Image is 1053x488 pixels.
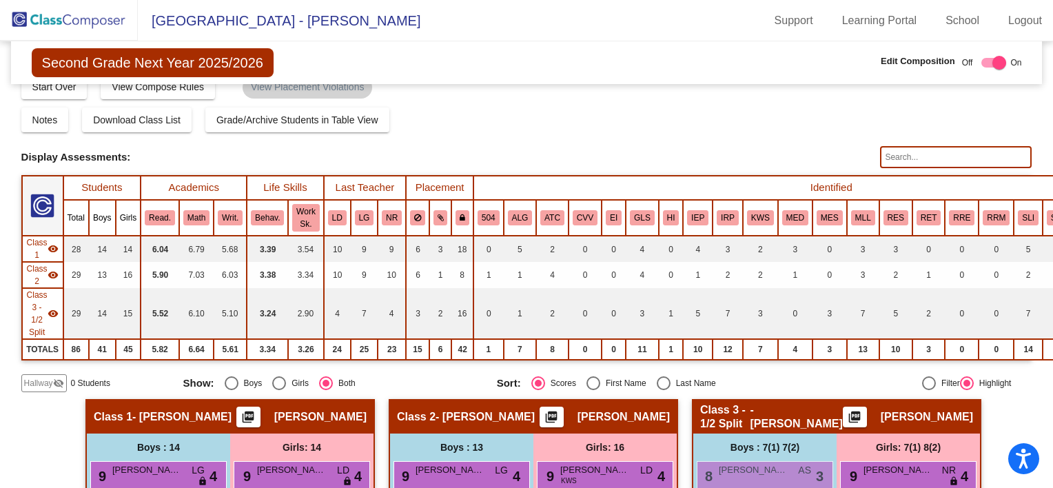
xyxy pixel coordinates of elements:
[602,339,626,360] td: 0
[847,236,879,262] td: 3
[569,288,602,339] td: 0
[251,210,284,225] button: Behav.
[274,410,367,424] span: [PERSON_NAME]
[743,262,778,288] td: 2
[238,377,263,389] div: Boys
[288,339,323,360] td: 3.26
[700,403,750,431] span: Class 3 - 1/2 Split
[214,339,247,360] td: 5.61
[288,262,323,288] td: 3.34
[21,108,69,132] button: Notes
[816,466,824,487] span: 3
[683,236,713,262] td: 4
[32,114,58,125] span: Notes
[21,151,131,163] span: Display Assessments:
[778,288,812,339] td: 0
[602,236,626,262] td: 0
[406,339,429,360] td: 15
[141,236,179,262] td: 6.04
[949,210,974,225] button: RRE
[812,262,847,288] td: 0
[778,339,812,360] td: 4
[247,339,288,360] td: 3.34
[27,289,48,338] span: Class 3 - 1/2 Split
[540,210,564,225] button: ATC
[536,288,569,339] td: 2
[406,200,429,236] th: Keep away students
[743,236,778,262] td: 2
[473,288,504,339] td: 0
[141,262,179,288] td: 5.90
[22,236,63,262] td: Lindsay Gottschalk - Gottschalk
[659,236,684,262] td: 0
[183,210,209,225] button: Math
[945,288,979,339] td: 0
[702,469,713,484] span: 8
[936,377,960,389] div: Filter
[63,176,141,200] th: Students
[533,434,677,461] div: Girls: 16
[847,288,879,339] td: 7
[713,236,743,262] td: 3
[750,403,843,431] span: - [PERSON_NAME]
[183,377,214,389] span: Show:
[545,377,576,389] div: Scores
[912,288,945,339] td: 2
[657,466,665,487] span: 4
[536,236,569,262] td: 2
[912,262,945,288] td: 1
[429,339,452,360] td: 6
[429,262,452,288] td: 1
[626,236,659,262] td: 4
[179,236,214,262] td: 6.79
[288,236,323,262] td: 3.54
[504,200,537,236] th: Allergy
[63,236,89,262] td: 28
[214,288,247,339] td: 5.10
[851,210,875,225] button: MLL
[132,410,232,424] span: - [PERSON_NAME]
[997,10,1053,32] a: Logout
[378,288,406,339] td: 4
[846,469,857,484] span: 9
[324,200,351,236] th: Leslie Dwyer
[602,288,626,339] td: 0
[945,200,979,236] th: Resource Room ELA
[812,200,847,236] th: Math Extra Support
[354,466,362,487] span: 4
[48,270,59,281] mat-icon: visibility
[27,236,48,261] span: Class 1
[782,210,808,225] button: MED
[683,200,713,236] th: Individualized Education Plan
[183,376,487,390] mat-radio-group: Select an option
[508,210,533,225] button: ALG
[881,54,955,68] span: Edit Composition
[883,210,908,225] button: RES
[719,463,788,477] span: [PERSON_NAME]
[378,200,406,236] th: Nicole Rubino
[504,288,537,339] td: 1
[179,339,214,360] td: 6.64
[32,81,76,92] span: Start Over
[94,410,132,424] span: Class 1
[214,236,247,262] td: 5.68
[778,262,812,288] td: 1
[831,10,928,32] a: Learning Portal
[179,262,214,288] td: 7.03
[101,74,215,99] button: View Compose Rules
[561,476,577,486] span: KWS
[53,378,64,389] mat-icon: visibility_off
[659,339,684,360] td: 1
[473,236,504,262] td: 0
[378,236,406,262] td: 9
[48,308,59,319] mat-icon: visibility
[218,210,243,225] button: Writ.
[406,236,429,262] td: 6
[192,463,205,478] span: LG
[333,377,356,389] div: Both
[942,463,956,478] span: NR
[912,236,945,262] td: 0
[912,200,945,236] th: Retention
[116,200,141,236] th: Girls
[945,339,979,360] td: 0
